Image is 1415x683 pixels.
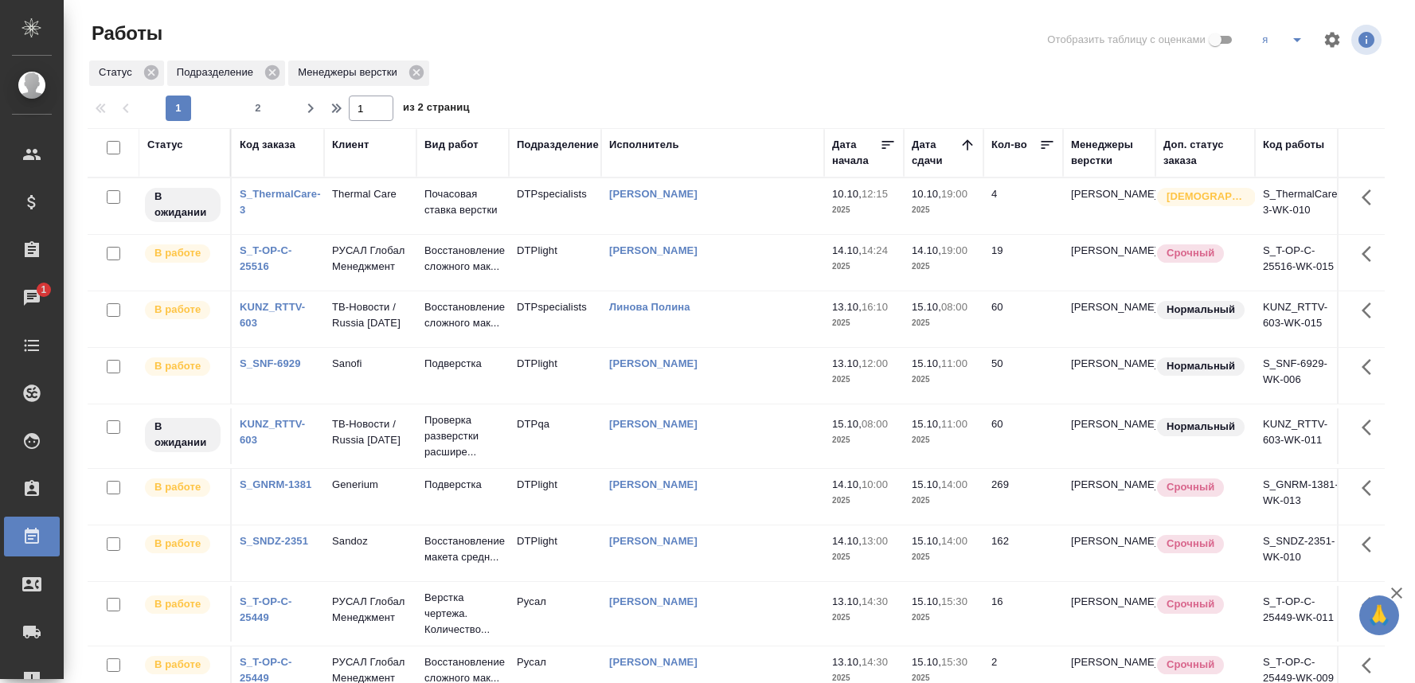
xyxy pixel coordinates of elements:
[424,590,501,638] p: Верстка чертежа. Количество...
[862,357,888,369] p: 12:00
[31,282,56,298] span: 1
[1352,408,1390,447] button: Здесь прячутся важные кнопки
[1167,302,1235,318] p: Нормальный
[154,479,201,495] p: В работе
[88,21,162,46] span: Работы
[1255,348,1347,404] td: S_SNF-6929-WK-006
[1071,654,1147,670] p: [PERSON_NAME]
[1255,408,1347,464] td: KUNZ_RTTV-603-WK-011
[154,302,201,318] p: В работе
[832,137,880,169] div: Дата начала
[154,358,201,374] p: В работе
[1359,595,1399,635] button: 🙏
[1352,291,1390,330] button: Здесь прячутся важные кнопки
[912,610,975,626] p: 2025
[288,60,429,86] div: Менеджеры верстки
[424,412,501,460] p: Проверка разверстки расшире...
[983,348,1063,404] td: 50
[991,137,1027,153] div: Кол-во
[941,595,967,607] p: 15:30
[509,586,601,642] td: Русал
[143,594,222,615] div: Исполнитель выполняет работу
[832,357,862,369] p: 13.10,
[424,186,501,218] p: Почасовая ставка верстки
[983,469,1063,525] td: 269
[862,418,888,430] p: 08:00
[1352,586,1390,624] button: Здесь прячутся важные кнопки
[941,656,967,668] p: 15:30
[941,478,967,490] p: 14:00
[983,408,1063,464] td: 60
[1167,189,1246,205] p: [DEMOGRAPHIC_DATA]
[1167,536,1214,552] p: Срочный
[609,301,690,313] a: Линова Полина
[403,98,470,121] span: из 2 страниц
[912,259,975,275] p: 2025
[509,469,601,525] td: DTPlight
[332,477,408,493] p: Generium
[912,595,941,607] p: 15.10,
[941,357,967,369] p: 11:00
[832,493,896,509] p: 2025
[1352,469,1390,507] button: Здесь прячутся важные кнопки
[154,189,211,221] p: В ожидании
[912,418,941,430] p: 15.10,
[941,535,967,547] p: 14:00
[609,656,698,668] a: [PERSON_NAME]
[332,416,408,448] p: ТВ-Новости / Russia [DATE]
[1255,178,1347,234] td: S_ThermalCare-3-WK-010
[147,137,183,153] div: Статус
[941,244,967,256] p: 19:00
[298,64,403,80] p: Менеджеры верстки
[1163,137,1247,169] div: Доп. статус заказа
[1352,178,1390,217] button: Здесь прячутся важные кнопки
[332,299,408,331] p: ТВ-Новости / Russia [DATE]
[1167,358,1235,374] p: Нормальный
[332,243,408,275] p: РУСАЛ Глобал Менеджмент
[240,418,305,446] a: KUNZ_RTTV-603
[912,372,975,388] p: 2025
[832,610,896,626] p: 2025
[1047,32,1206,48] span: Отобразить таблицу с оценками
[332,356,408,372] p: Sanofi
[832,301,862,313] p: 13.10,
[332,137,369,153] div: Клиент
[1255,235,1347,291] td: S_T-OP-C-25516-WK-015
[983,235,1063,291] td: 19
[609,188,698,200] a: [PERSON_NAME]
[832,595,862,607] p: 13.10,
[983,586,1063,642] td: 16
[1351,25,1385,55] span: Посмотреть информацию
[1313,21,1351,59] span: Настроить таблицу
[1071,533,1147,549] p: [PERSON_NAME]
[1071,416,1147,432] p: [PERSON_NAME]
[609,478,698,490] a: [PERSON_NAME]
[832,478,862,490] p: 14.10,
[1167,657,1214,673] p: Срочный
[509,348,601,404] td: DTPlight
[941,188,967,200] p: 19:00
[1255,469,1347,525] td: S_GNRM-1381-WK-013
[143,416,222,454] div: Исполнитель назначен, приступать к работе пока рано
[332,186,408,202] p: Thermal Care
[177,64,259,80] p: Подразделение
[143,356,222,377] div: Исполнитель выполняет работу
[862,244,888,256] p: 14:24
[983,291,1063,347] td: 60
[424,356,501,372] p: Подверстка
[1071,356,1147,372] p: [PERSON_NAME]
[89,60,164,86] div: Статус
[862,656,888,668] p: 14:30
[424,137,479,153] div: Вид работ
[154,245,201,261] p: В работе
[509,235,601,291] td: DTPlight
[912,535,941,547] p: 15.10,
[832,432,896,448] p: 2025
[1071,186,1147,202] p: [PERSON_NAME]
[832,372,896,388] p: 2025
[609,244,698,256] a: [PERSON_NAME]
[912,315,975,331] p: 2025
[832,202,896,218] p: 2025
[1352,235,1390,273] button: Здесь прячутся важные кнопки
[1352,525,1390,564] button: Здесь прячутся важные кнопки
